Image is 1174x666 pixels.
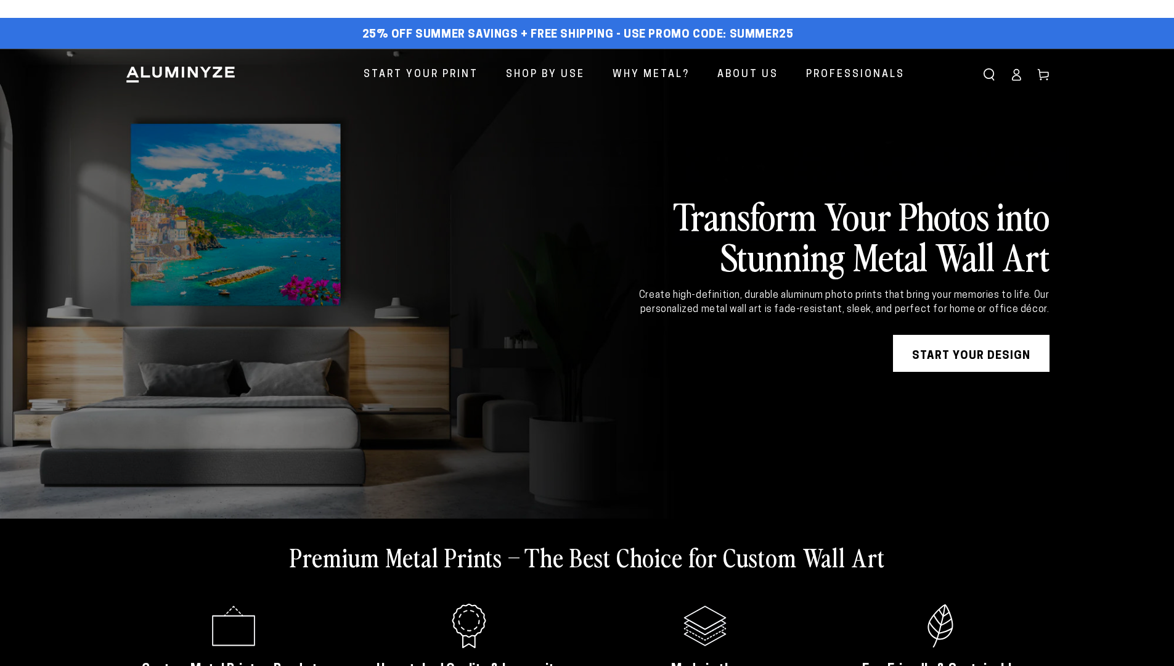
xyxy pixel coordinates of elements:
img: Aluminyze [125,65,236,84]
span: Start Your Print [364,66,478,84]
span: About Us [717,66,778,84]
span: Why Metal? [613,66,690,84]
span: 25% off Summer Savings + Free Shipping - Use Promo Code: SUMMER25 [362,28,794,42]
a: Why Metal? [603,59,699,91]
a: About Us [708,59,788,91]
a: Professionals [797,59,914,91]
a: START YOUR DESIGN [893,335,1050,372]
a: Shop By Use [497,59,594,91]
summary: Search our site [976,61,1003,88]
div: Create high-definition, durable aluminum photo prints that bring your memories to life. Our perso... [602,289,1050,316]
a: Start Your Print [354,59,487,91]
h2: Premium Metal Prints – The Best Choice for Custom Wall Art [290,541,885,573]
span: Shop By Use [506,66,585,84]
h2: Transform Your Photos into Stunning Metal Wall Art [602,195,1050,276]
span: Professionals [806,66,905,84]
